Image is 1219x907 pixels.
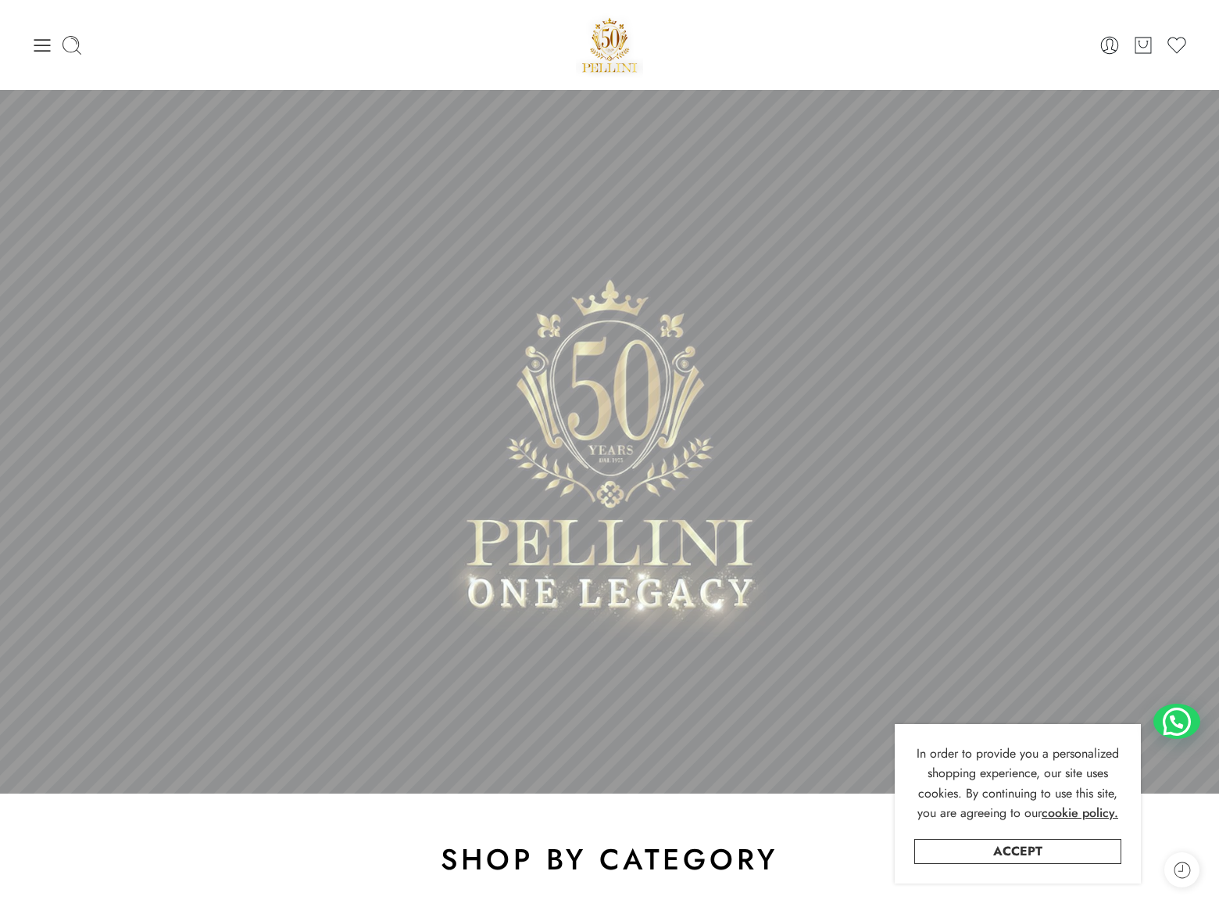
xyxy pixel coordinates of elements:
h2: shop by category [31,841,1188,878]
a: Login / Register [1099,34,1121,56]
img: Pellini [576,12,643,78]
span: In order to provide you a personalized shopping experience, our site uses cookies. By continuing ... [917,744,1119,823]
a: cookie policy. [1042,803,1118,823]
a: Pellini - [576,12,643,78]
a: Accept [914,839,1121,864]
a: Cart [1132,34,1154,56]
a: Wishlist [1166,34,1188,56]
